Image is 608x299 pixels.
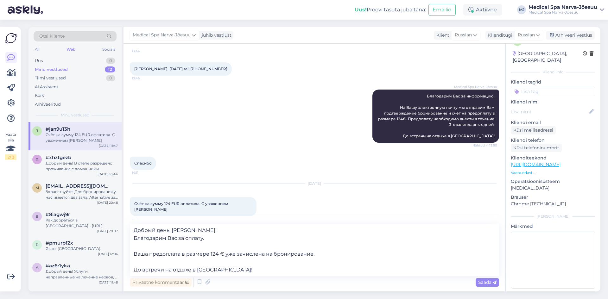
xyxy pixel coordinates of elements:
p: [MEDICAL_DATA] [511,185,595,191]
div: [PERSON_NAME] [511,214,595,219]
span: Благодарим Вас за информацию. На Вашу электронную почту мы отправим Вам подтверждение бронировани... [378,94,496,138]
div: [DATE] 12:06 [98,252,118,256]
span: 13:44 [132,49,155,53]
div: [DATE] 20:07 [97,229,118,234]
p: Kliendi email [511,119,595,126]
div: Добрый день! В отеле разрешено проживание с домашними животными. Доплата за домашнего питомца 20 ... [46,160,118,172]
div: Proovi tasuta juba täna: [355,6,426,14]
span: 8 [36,214,38,219]
p: Kliendi nimi [511,99,595,105]
p: Chrome [TECHNICAL_ID] [511,201,595,207]
div: Добрый день! Услуги, направленные на лечение нервов, в нашем Центре здоровья и красоты не предост... [46,269,118,280]
p: Klienditeekond [511,155,595,161]
div: Küsi meiliaadressi [511,126,556,134]
b: Uus! [355,7,367,13]
div: Web [65,45,77,53]
div: [DATE] 11:47 [99,143,118,148]
span: 11:47 [132,216,155,221]
p: Brauser [511,194,595,201]
button: Emailid [428,4,456,16]
span: x [36,157,38,162]
div: Vaata siia [5,132,16,160]
div: MJ [517,5,526,14]
div: juhib vestlust [199,32,231,39]
span: Saada [478,279,497,285]
img: Askly Logo [5,32,17,44]
a: [URL][DOMAIN_NAME] [511,162,560,167]
div: Minu vestlused [35,66,68,73]
div: AI Assistent [35,84,58,90]
span: 14:11 [132,170,155,175]
span: p [36,242,39,247]
span: Счёт на сумму 124 EUR оплатила. С уважением [PERSON_NAME] [134,201,229,212]
a: Medical Spa Narva-JõesuuMedical Spa Narva-Jõesuu [529,5,604,15]
div: Kliendi info [511,69,595,75]
span: Otsi kliente [39,33,65,40]
div: Privaatne kommentaar [130,278,192,287]
div: Ясно. [GEOGRAPHIC_DATA]. [46,246,118,252]
div: All [34,45,41,53]
span: #8iagwj9r [46,212,70,217]
div: Tiimi vestlused [35,75,66,81]
div: Medical Spa Narva-Jõesuu [529,5,597,10]
div: Как добраться в [GEOGRAPHIC_DATA] - [URL][DOMAIN_NAME] [46,217,118,229]
span: #az6r1yka [46,263,70,269]
div: Здравствуйте! Для бронирования у нас имеется два зала: Alternative зал - час 75 евро / на весь де... [46,189,118,200]
input: Lisa nimi [511,108,588,115]
p: Kliendi telefon [511,137,595,144]
div: 2 / 3 [5,154,16,160]
span: m [35,185,39,190]
p: Kliendi tag'id [511,79,595,85]
span: Спасибо [134,161,152,165]
span: Minu vestlused [61,112,89,118]
div: [DATE] [130,181,499,186]
p: Märkmed [511,223,595,230]
div: Küsi telefoninumbrit [511,144,562,152]
p: Operatsioonisüsteem [511,178,595,185]
div: [DATE] 10:44 [98,172,118,177]
span: 13:46 [132,76,155,81]
div: Arhiveeri vestlus [546,31,595,40]
div: Uus [35,58,43,64]
span: Medical Spa Narva-Jõesuu [133,32,191,39]
div: Medical Spa Narva-Jõesuu [529,10,597,15]
div: 12 [105,66,115,73]
div: Klient [434,32,449,39]
span: a [36,265,39,270]
textarea: Добрый день, [PERSON_NAME]! Благодарим Вас за оплату. Ваша предоплата в размере 124 € уже зачисле... [130,224,499,276]
input: Lisa tag [511,87,595,96]
div: [DATE] 11:48 [99,280,118,285]
div: Kõik [35,92,44,99]
span: #jan9u13h [46,126,70,132]
span: #pmurpf2x [46,240,73,246]
span: #xhztgezb [46,155,71,160]
div: [GEOGRAPHIC_DATA], [GEOGRAPHIC_DATA] [513,50,583,64]
span: [PERSON_NAME], [DATE] tel. [PHONE_NUMBER] [134,66,227,71]
span: milaogirchuk@gmail.com [46,183,111,189]
div: Socials [101,45,117,53]
div: Klienditugi [485,32,512,39]
div: Arhiveeritud [35,101,61,108]
span: Nähtud ✓ 13:50 [472,143,497,148]
div: 0 [106,58,115,64]
span: Medical Spa Narva-Jõesuu [454,84,497,89]
div: Aktiivne [463,4,502,16]
div: 0 [106,75,115,81]
span: Russian [455,32,472,39]
div: Счёт на сумму 124 EUR оплатила. С уважением [PERSON_NAME] [46,132,118,143]
div: [DATE] 20:48 [97,200,118,205]
span: Russian [518,32,535,39]
p: Vaata edasi ... [511,170,595,176]
span: j [36,128,38,133]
